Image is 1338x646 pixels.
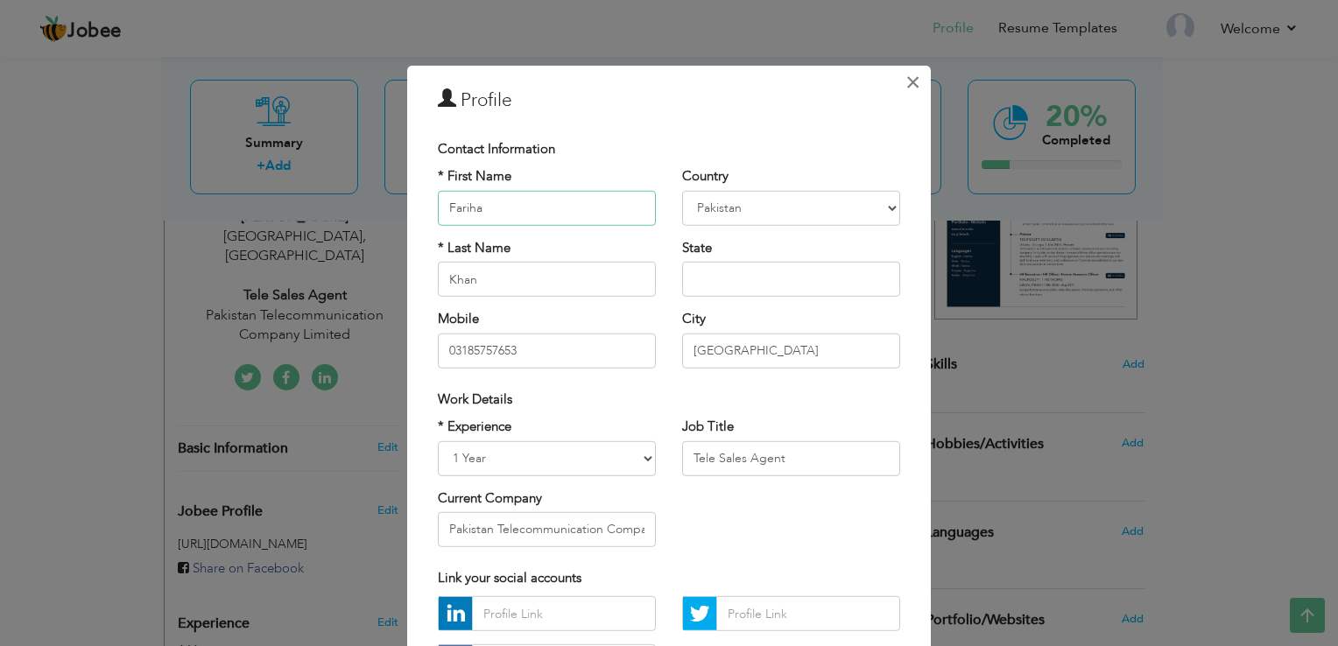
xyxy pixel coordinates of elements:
[438,569,581,586] span: Link your social accounts
[438,418,511,436] label: * Experience
[439,597,472,630] img: linkedin
[682,418,734,436] label: Job Title
[438,390,512,407] span: Work Details
[438,140,555,158] span: Contact Information
[438,167,511,186] label: * First Name
[682,239,712,257] label: State
[682,167,729,186] label: Country
[438,488,542,507] label: Current Company
[683,597,716,630] img: Twitter
[472,596,656,631] input: Profile Link
[898,68,926,96] button: Close
[438,88,900,114] h3: Profile
[438,239,511,257] label: * Last Name
[716,596,900,631] input: Profile Link
[905,67,920,98] span: ×
[682,310,706,328] label: City
[438,310,479,328] label: Mobile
